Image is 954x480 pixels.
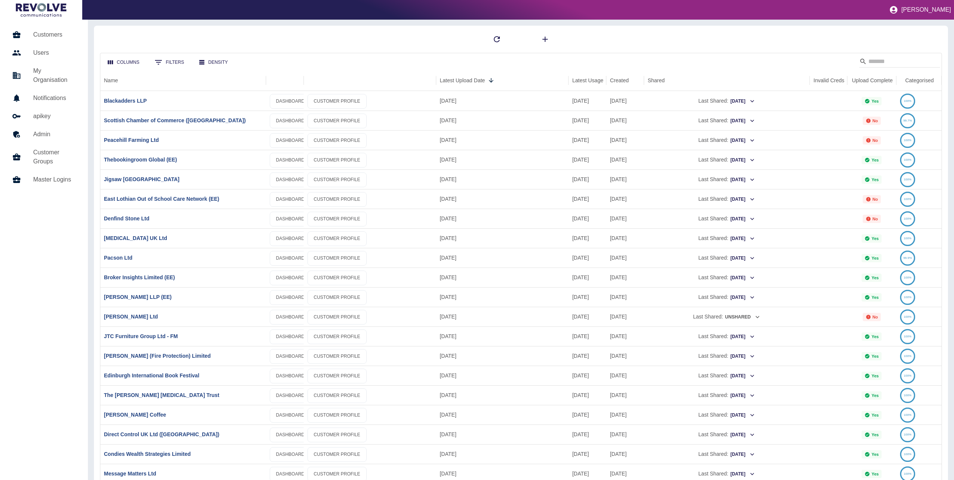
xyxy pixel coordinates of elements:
div: Latest Upload Date [440,77,485,83]
h5: Customers [33,30,76,39]
div: 04 Jul 2023 [606,130,644,150]
a: DASHBOARD [270,133,311,148]
div: Last Shared: [648,307,806,326]
a: CUSTOMER PROFILE [307,369,367,383]
img: Logo [16,3,66,17]
div: 06 Oct 2025 [436,425,568,444]
p: Yes [871,275,879,280]
div: 08 Oct 2025 [436,130,568,150]
div: 28 Nov 2024 [606,326,644,346]
a: Message Matters Ltd [104,471,156,477]
p: Yes [871,432,879,437]
text: 100% [904,354,911,358]
p: Yes [871,99,879,103]
a: Edinburgh International Book Festival [104,372,200,378]
div: 06 Oct 2025 [436,444,568,464]
text: 100% [904,374,911,377]
a: DASHBOARD [270,271,311,285]
a: East Lothian Out of School Care Network (EE) [104,196,220,202]
a: Customer Groups [6,143,82,171]
text: 100% [904,99,911,103]
div: 30 Aug 2025 [568,209,606,228]
a: DASHBOARD [270,251,311,266]
div: 02 Oct 2025 [568,405,606,425]
button: Show filters [149,55,190,70]
a: Admin [6,125,82,143]
a: DASHBOARD [270,231,311,246]
p: No [873,138,878,143]
div: 09 Oct 2025 [436,91,568,111]
div: 27 Jul 2025 [568,130,606,150]
div: 07 Oct 2025 [436,228,568,248]
div: Last Shared: [648,268,806,287]
div: 07 Oct 2025 [436,268,568,287]
p: No [873,315,878,319]
div: 06 Oct 2025 [436,366,568,385]
a: Scottish Chamber of Commerce ([GEOGRAPHIC_DATA]) [104,117,246,123]
button: [DATE] [730,174,755,186]
p: Yes [871,295,879,300]
a: CUSTOMER PROFILE [307,290,367,305]
div: Not all required reports for this customer were uploaded for the latest usage month. [863,117,881,125]
div: Last Shared: [648,386,806,405]
text: 100% [904,237,911,240]
a: DASHBOARD [270,329,311,344]
div: 04 Jul 2023 [606,189,644,209]
text: 100% [904,315,911,318]
a: DASHBOARD [270,349,311,364]
p: Yes [871,334,879,339]
div: 07 Oct 2025 [436,346,568,366]
div: 04 Jul 2023 [606,444,644,464]
p: Yes [871,158,879,162]
div: Last Shared: [648,366,806,385]
div: Last Shared: [648,288,806,307]
p: No [873,197,878,202]
div: 07 Oct 2025 [436,307,568,326]
div: 01 Oct 2025 [568,346,606,366]
a: CUSTOMER PROFILE [307,447,367,462]
a: DASHBOARD [270,447,311,462]
text: 100% [904,394,911,397]
div: 04 Jul 2023 [606,405,644,425]
div: Categorised [905,77,934,83]
a: Broker Insights Limited (EE) [104,274,175,280]
div: Last Shared: [648,91,806,111]
div: 07 Oct 2025 [436,248,568,268]
a: CUSTOMER PROFILE [307,231,367,246]
button: [DATE] [730,194,755,205]
p: No [873,217,878,221]
a: CUSTOMER PROFILE [307,428,367,442]
a: CUSTOMER PROFILE [307,329,367,344]
div: 02 Oct 2025 [568,385,606,405]
a: Direct Control UK Ltd ([GEOGRAPHIC_DATA]) [104,431,220,437]
div: 12 Feb 2024 [606,150,644,169]
p: Yes [871,374,879,378]
a: DASHBOARD [270,310,311,325]
text: 100% [904,295,911,299]
a: DASHBOARD [270,94,311,109]
div: 08 Oct 2025 [436,150,568,169]
div: 15 May 2025 [606,307,644,326]
a: Condies Wealth Strategies Limited [104,451,191,457]
div: Last Shared: [648,209,806,228]
div: Last Shared: [648,111,806,130]
a: DASHBOARD [270,153,311,168]
a: Customers [6,26,82,44]
p: Yes [871,413,879,417]
div: 08 Oct 2025 [436,169,568,189]
button: [DATE] [730,272,755,284]
p: Yes [871,177,879,182]
div: Last Shared: [648,229,806,248]
text: 100% [904,178,911,181]
div: 09 Oct 2025 [436,111,568,130]
a: DASHBOARD [270,428,311,442]
div: 20 Sep 2025 [568,91,606,111]
div: 23 Sep 2025 [568,425,606,444]
div: 03 Oct 2025 [568,307,606,326]
div: Invalid Creds [814,77,845,83]
a: DASHBOARD [270,408,311,423]
h5: My Organisation [33,66,76,85]
div: Name [104,77,118,83]
p: Yes [871,236,879,241]
a: CUSTOMER PROFILE [307,192,367,207]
